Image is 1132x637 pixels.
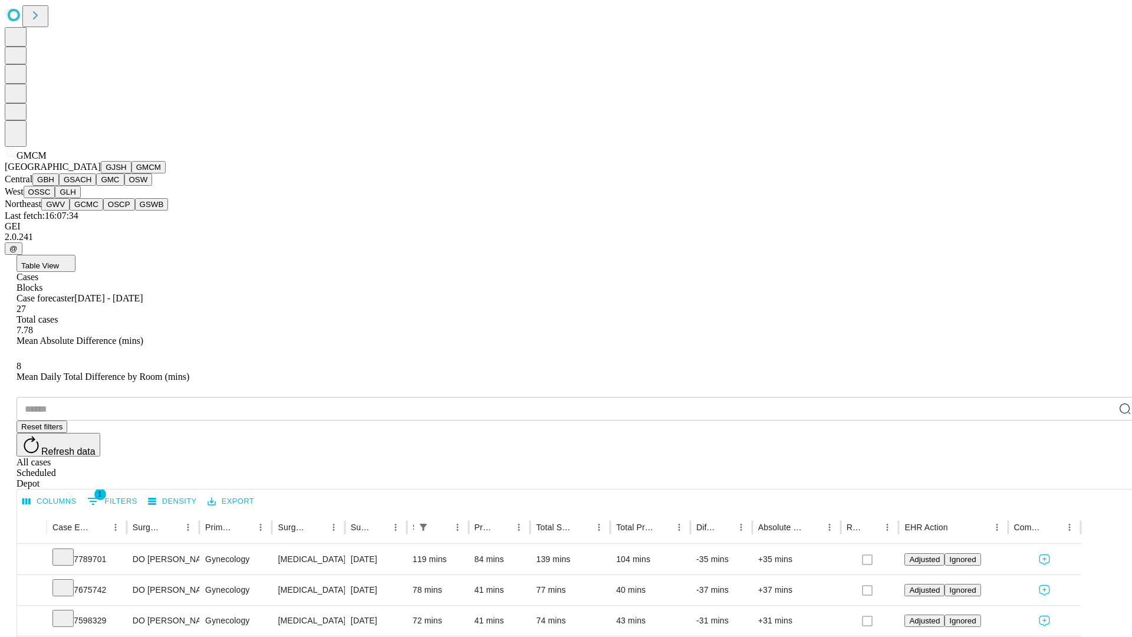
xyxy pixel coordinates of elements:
button: Sort [309,519,325,536]
div: EHR Action [904,523,947,532]
div: [MEDICAL_DATA] WITH [MEDICAL_DATA] AND/OR [MEDICAL_DATA] WITH OR WITHOUT D\T\C [278,575,338,605]
button: Menu [387,519,404,536]
span: [GEOGRAPHIC_DATA] [5,162,101,172]
div: 78 mins [413,575,463,605]
div: Surgeon Name [133,523,162,532]
div: 41 mins [475,606,525,636]
div: Case Epic Id [52,523,90,532]
button: Menu [591,519,607,536]
span: 7.78 [17,325,33,335]
div: 1 active filter [415,519,432,536]
button: Adjusted [904,553,945,566]
button: GMCM [131,161,166,173]
div: -35 mins [696,544,746,574]
button: Adjusted [904,584,945,596]
div: Predicted In Room Duration [475,523,493,532]
div: 74 mins [536,606,604,636]
div: DO [PERSON_NAME] [PERSON_NAME] [133,606,193,636]
button: Menu [325,519,342,536]
div: Surgery Name [278,523,307,532]
div: Primary Service [205,523,235,532]
button: Ignored [945,584,980,596]
button: Show filters [415,519,432,536]
div: Resolved in EHR [847,523,862,532]
span: Table View [21,261,59,270]
div: [MEDICAL_DATA] WITH [MEDICAL_DATA] AND/OR [MEDICAL_DATA] WITH OR WITHOUT D\T\C [278,606,338,636]
button: Export [205,492,257,511]
div: 43 mins [616,606,685,636]
button: Sort [236,519,252,536]
button: Refresh data [17,433,100,457]
div: 7789701 [52,544,121,574]
button: GLH [55,186,80,198]
button: Expand [23,550,41,570]
div: +35 mins [758,544,835,574]
button: Menu [511,519,527,536]
div: [MEDICAL_DATA] DIAGNOSTIC [278,544,338,574]
button: Show filters [84,492,140,511]
button: Sort [433,519,449,536]
button: Sort [163,519,180,536]
button: Table View [17,255,75,272]
span: Ignored [949,616,976,625]
div: +37 mins [758,575,835,605]
span: Adjusted [909,616,940,625]
button: OSCP [103,198,135,211]
button: Ignored [945,615,980,627]
div: Scheduled In Room Duration [413,523,414,532]
button: Menu [733,519,749,536]
span: Adjusted [909,586,940,595]
span: West [5,186,24,196]
div: 104 mins [616,544,685,574]
button: Menu [671,519,687,536]
div: DO [PERSON_NAME] [PERSON_NAME] [133,544,193,574]
button: @ [5,242,22,255]
button: OSSC [24,186,55,198]
span: Mean Daily Total Difference by Room (mins) [17,372,189,382]
button: Sort [91,519,107,536]
button: Menu [989,519,1005,536]
button: GJSH [101,161,131,173]
div: 40 mins [616,575,685,605]
div: Gynecology [205,606,266,636]
div: 84 mins [475,544,525,574]
div: 139 mins [536,544,604,574]
button: Density [145,492,200,511]
div: -37 mins [696,575,746,605]
div: 41 mins [475,575,525,605]
span: @ [9,244,18,253]
button: Sort [716,519,733,536]
button: Expand [23,580,41,601]
button: Sort [805,519,821,536]
span: Reset filters [21,422,62,431]
span: [DATE] - [DATE] [74,293,143,303]
div: 119 mins [413,544,463,574]
button: OSW [124,173,153,186]
span: Mean Absolute Difference (mins) [17,336,143,346]
div: 77 mins [536,575,604,605]
button: Menu [449,519,466,536]
div: Absolute Difference [758,523,804,532]
button: GMC [96,173,124,186]
div: Gynecology [205,575,266,605]
span: Ignored [949,586,976,595]
span: Total cases [17,314,58,324]
button: Ignored [945,553,980,566]
span: Case forecaster [17,293,74,303]
div: GEI [5,221,1127,232]
button: Menu [879,519,896,536]
div: Total Predicted Duration [616,523,653,532]
button: Menu [1061,519,1078,536]
button: Adjusted [904,615,945,627]
button: GCMC [70,198,103,211]
span: 27 [17,304,26,314]
div: Surgery Date [351,523,370,532]
button: GBH [32,173,59,186]
button: Reset filters [17,421,67,433]
button: Menu [107,519,124,536]
button: Sort [1045,519,1061,536]
button: Sort [574,519,591,536]
span: GMCM [17,150,47,160]
div: 2.0.241 [5,232,1127,242]
button: Sort [949,519,966,536]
